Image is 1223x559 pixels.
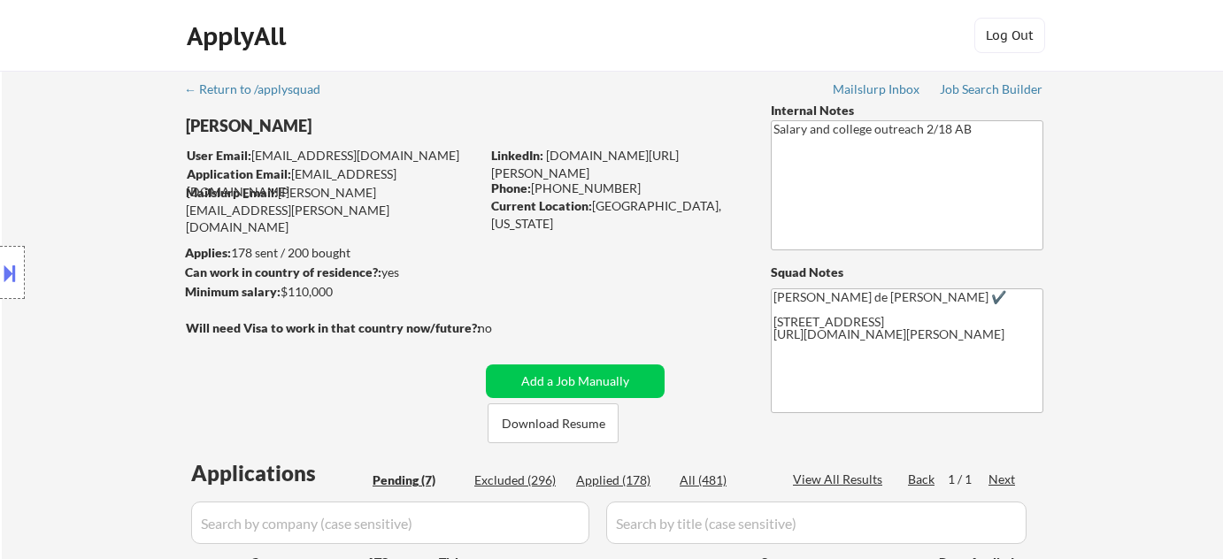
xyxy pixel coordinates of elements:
strong: Will need Visa to work in that country now/future?: [186,320,481,335]
div: Back [908,471,936,488]
div: All (481) [680,471,768,489]
strong: Current Location: [491,198,592,213]
div: ApplyAll [187,21,291,51]
div: [PERSON_NAME] [186,115,550,137]
div: [PHONE_NUMBER] [491,180,742,197]
div: Next [988,471,1017,488]
a: Mailslurp Inbox [833,82,921,100]
strong: Phone: [491,180,531,195]
div: [EMAIL_ADDRESS][DOMAIN_NAME] [187,147,480,165]
a: ← Return to /applysquad [184,82,337,100]
div: Internal Notes [771,102,1043,119]
div: Job Search Builder [940,83,1043,96]
button: Add a Job Manually [486,364,665,398]
div: Squad Notes [771,264,1043,281]
div: [EMAIL_ADDRESS][DOMAIN_NAME] [187,165,480,200]
div: yes [185,264,474,281]
button: Log Out [974,18,1045,53]
div: Pending (7) [373,471,461,489]
div: ← Return to /applysquad [184,83,337,96]
div: no [478,319,528,337]
div: $110,000 [185,283,480,301]
div: [GEOGRAPHIC_DATA], [US_STATE] [491,197,742,232]
div: View All Results [793,471,888,488]
div: Applied (178) [576,471,665,489]
input: Search by title (case sensitive) [606,502,1027,544]
div: Mailslurp Inbox [833,83,921,96]
div: Applications [191,463,366,484]
button: Download Resume [488,403,619,443]
div: Excluded (296) [474,471,563,489]
input: Search by company (case sensitive) [191,502,589,544]
div: 1 / 1 [948,471,988,488]
div: 178 sent / 200 bought [185,244,480,262]
a: Job Search Builder [940,82,1043,100]
div: [PERSON_NAME][EMAIL_ADDRESS][PERSON_NAME][DOMAIN_NAME] [186,184,480,236]
strong: LinkedIn: [491,148,543,163]
a: [DOMAIN_NAME][URL][PERSON_NAME] [491,148,679,180]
